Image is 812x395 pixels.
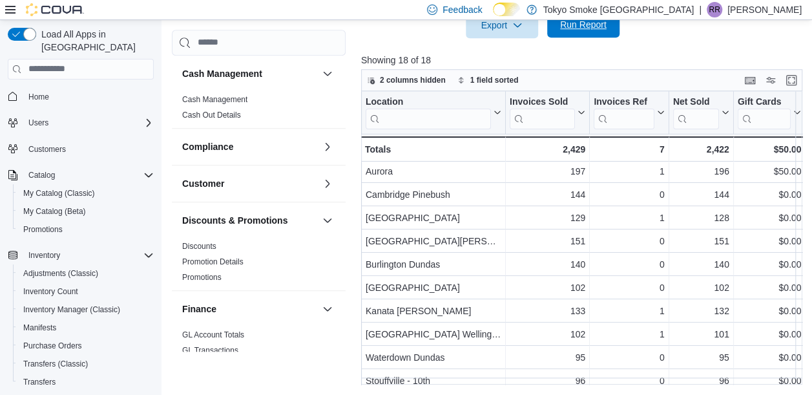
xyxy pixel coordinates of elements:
span: My Catalog (Classic) [23,188,95,198]
button: Invoices Ref [594,96,664,129]
div: $0.00 [738,257,802,272]
span: Promotion Details [182,256,244,266]
a: Purchase Orders [18,338,87,354]
div: 101 [673,326,729,342]
img: Cova [26,3,84,16]
div: Waterdown Dundas [366,350,501,365]
div: $0.00 [738,303,802,319]
div: Cash Management [172,91,346,127]
span: Inventory [28,250,60,261]
div: 96 [510,373,585,389]
div: 95 [673,350,729,365]
button: My Catalog (Classic) [13,184,159,202]
span: Promotions [182,272,222,282]
p: | [699,2,702,17]
button: Compliance [320,138,335,154]
button: Adjustments (Classic) [13,264,159,283]
div: Cambridge Pinebush [366,187,501,202]
span: Cash Management [182,94,247,104]
span: My Catalog (Beta) [23,206,86,217]
button: Finance [320,301,335,316]
span: GL Account Totals [182,329,244,339]
div: $50.00 [738,142,802,157]
button: Compliance [182,140,317,153]
div: 151 [673,233,729,249]
span: Inventory Manager (Classic) [18,302,154,317]
button: Net Sold [673,96,729,129]
button: Transfers (Classic) [13,355,159,373]
h3: Customer [182,176,224,189]
button: Enter fullscreen [784,72,799,88]
button: Keyboard shortcuts [742,72,758,88]
div: 1 [594,210,664,226]
div: $0.00 [738,280,802,295]
div: Burlington Dundas [366,257,501,272]
div: 1 [594,164,664,179]
button: Discounts & Promotions [320,212,335,228]
span: Manifests [18,320,154,336]
div: $0.00 [738,326,802,342]
div: 0 [594,350,664,365]
div: 197 [510,164,585,179]
button: Promotions [13,220,159,239]
div: [GEOGRAPHIC_DATA] [366,210,501,226]
div: [GEOGRAPHIC_DATA][PERSON_NAME] [366,233,501,249]
div: 132 [673,303,729,319]
button: Cash Management [182,67,317,80]
span: Inventory Count [18,284,154,299]
span: Customers [28,144,66,155]
div: 144 [510,187,585,202]
div: 196 [673,164,729,179]
a: Promotions [18,222,68,237]
span: Users [28,118,48,128]
div: Discounts & Promotions [172,238,346,290]
button: Users [3,114,159,132]
a: GL Transactions [182,345,238,354]
div: Location [366,96,491,108]
a: Promotions [182,272,222,281]
div: 7 [594,142,664,157]
div: Invoices Sold [510,96,575,129]
button: 1 field sorted [452,72,524,88]
div: 96 [673,373,729,389]
a: Cash Out Details [182,110,241,119]
div: 1 [594,326,664,342]
span: 2 columns hidden [380,75,446,85]
div: [GEOGRAPHIC_DATA] [366,280,501,295]
button: Customer [320,175,335,191]
div: 102 [510,326,585,342]
span: Customers [23,141,154,157]
a: Transfers [18,374,61,390]
div: Net Sold [673,96,719,129]
span: Export [474,12,530,38]
button: Home [3,87,159,106]
span: Adjustments (Classic) [18,266,154,281]
div: Gift Cards [738,96,791,108]
span: Transfers [18,374,154,390]
div: Totals [365,142,501,157]
span: Cash Out Details [182,109,241,120]
p: Showing 18 of 18 [361,54,807,67]
span: Load All Apps in [GEOGRAPHIC_DATA] [36,28,154,54]
a: Inventory Count [18,284,83,299]
button: Display options [763,72,778,88]
button: Cash Management [320,65,335,81]
p: Tokyo Smoke [GEOGRAPHIC_DATA] [543,2,694,17]
div: $0.00 [738,373,802,389]
button: Invoices Sold [510,96,585,129]
span: Run Report [560,18,607,31]
a: My Catalog (Beta) [18,204,91,219]
p: [PERSON_NAME] [727,2,802,17]
div: $0.00 [738,233,802,249]
span: Home [28,92,49,102]
span: Discounts [182,240,216,251]
span: Inventory Count [23,286,78,297]
button: Inventory Manager (Classic) [13,301,159,319]
div: Location [366,96,491,129]
button: Transfers [13,373,159,391]
div: 2,429 [510,142,585,157]
div: 133 [510,303,585,319]
span: Feedback [442,3,482,16]
button: Users [23,115,54,131]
